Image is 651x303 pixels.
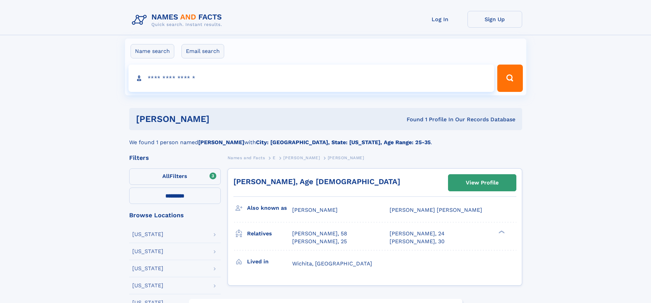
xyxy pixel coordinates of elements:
h3: Relatives [247,228,292,239]
div: View Profile [466,175,499,191]
label: Email search [181,44,224,58]
button: Search Button [497,65,523,92]
div: Browse Locations [129,212,221,218]
div: [US_STATE] [132,266,163,271]
div: [US_STATE] [132,232,163,237]
span: Wichita, [GEOGRAPHIC_DATA] [292,260,372,267]
a: [PERSON_NAME], 30 [390,238,445,245]
b: [PERSON_NAME] [198,139,244,146]
a: Sign Up [467,11,522,28]
span: [PERSON_NAME] [328,155,364,160]
b: City: [GEOGRAPHIC_DATA], State: [US_STATE], Age Range: 25-35 [256,139,431,146]
a: [PERSON_NAME], 58 [292,230,347,237]
a: E [273,153,276,162]
span: [PERSON_NAME] [292,207,338,213]
span: [PERSON_NAME] [PERSON_NAME] [390,207,482,213]
a: View Profile [448,175,516,191]
a: [PERSON_NAME], 25 [292,238,347,245]
h3: Lived in [247,256,292,267]
label: Name search [131,44,174,58]
span: E [273,155,276,160]
div: Filters [129,155,221,161]
span: All [162,173,169,179]
div: [US_STATE] [132,249,163,254]
img: Logo Names and Facts [129,11,228,29]
div: We found 1 person named with . [129,130,522,147]
label: Filters [129,168,221,185]
h1: [PERSON_NAME] [136,115,308,123]
div: ❯ [497,230,505,234]
span: [PERSON_NAME] [283,155,320,160]
h3: Also known as [247,202,292,214]
a: [PERSON_NAME], Age [DEMOGRAPHIC_DATA] [233,177,400,186]
input: search input [128,65,494,92]
a: Log In [413,11,467,28]
a: Names and Facts [228,153,265,162]
div: Found 1 Profile In Our Records Database [308,116,515,123]
div: [US_STATE] [132,283,163,288]
a: [PERSON_NAME], 24 [390,230,445,237]
a: [PERSON_NAME] [283,153,320,162]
